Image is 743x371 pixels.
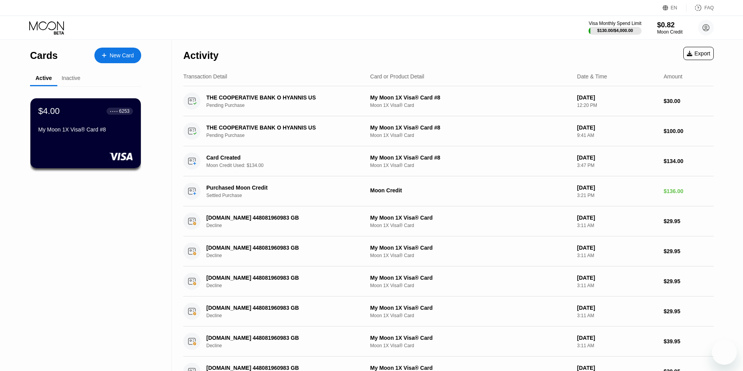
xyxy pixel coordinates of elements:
[119,108,129,114] div: 6253
[30,98,141,168] div: $4.00● ● ● ●6253My Moon 1X Visa® Card #8
[577,245,658,251] div: [DATE]
[206,313,369,318] div: Decline
[663,248,714,254] div: $29.95
[577,154,658,161] div: [DATE]
[370,94,571,101] div: My Moon 1X Visa® Card #8
[183,176,714,206] div: Purchased Moon CreditSettled PurchaseMoon Credit[DATE]3:21 PM$136.00
[206,163,369,168] div: Moon Credit Used: $134.00
[30,50,58,61] div: Cards
[577,185,658,191] div: [DATE]
[183,146,714,176] div: Card CreatedMoon Credit Used: $134.00My Moon 1X Visa® Card #8Moon 1X Visa® Card[DATE]3:47 PM$134.00
[663,73,682,80] div: Amount
[597,28,633,33] div: $130.00 / $4,000.00
[206,283,369,288] div: Decline
[657,29,683,35] div: Moon Credit
[370,283,571,288] div: Moon 1X Visa® Card
[370,305,571,311] div: My Moon 1X Visa® Card
[657,21,683,35] div: $0.82Moon Credit
[577,313,658,318] div: 3:11 AM
[370,343,571,348] div: Moon 1X Visa® Card
[94,48,141,63] div: New Card
[577,223,658,228] div: 3:11 AM
[370,245,571,251] div: My Moon 1X Visa® Card
[183,266,714,296] div: [DOMAIN_NAME] 448081960983 GBDeclineMy Moon 1X Visa® CardMoon 1X Visa® Card[DATE]3:11 AM$29.95
[663,98,714,104] div: $30.00
[589,21,641,26] div: Visa Monthly Spend Limit
[370,103,571,108] div: Moon 1X Visa® Card
[577,335,658,341] div: [DATE]
[206,94,358,101] div: THE COOPERATIVE BANK O HYANNIS US
[35,75,52,81] div: Active
[663,128,714,134] div: $100.00
[370,365,571,371] div: My Moon 1X Visa® Card
[370,335,571,341] div: My Moon 1X Visa® Card
[577,103,658,108] div: 12:20 PM
[683,47,714,60] div: Export
[370,124,571,131] div: My Moon 1X Visa® Card #8
[577,365,658,371] div: [DATE]
[206,365,358,371] div: [DOMAIN_NAME] 448081960983 GB
[206,275,358,281] div: [DOMAIN_NAME] 448081960983 GB
[183,296,714,327] div: [DOMAIN_NAME] 448081960983 GBDeclineMy Moon 1X Visa® CardMoon 1X Visa® Card[DATE]3:11 AM$29.95
[577,133,658,138] div: 9:41 AM
[577,73,607,80] div: Date & Time
[206,103,369,108] div: Pending Purchase
[206,215,358,221] div: [DOMAIN_NAME] 448081960983 GB
[663,218,714,224] div: $29.95
[577,124,658,131] div: [DATE]
[370,154,571,161] div: My Moon 1X Visa® Card #8
[704,5,714,11] div: FAQ
[206,335,358,341] div: [DOMAIN_NAME] 448081960983 GB
[663,188,714,194] div: $136.00
[577,275,658,281] div: [DATE]
[657,21,683,29] div: $0.82
[370,133,571,138] div: Moon 1X Visa® Card
[206,193,369,198] div: Settled Purchase
[206,185,358,191] div: Purchased Moon Credit
[62,75,80,81] div: Inactive
[183,86,714,116] div: THE COOPERATIVE BANK O HYANNIS USPending PurchaseMy Moon 1X Visa® Card #8Moon 1X Visa® Card[DATE]...
[370,223,571,228] div: Moon 1X Visa® Card
[206,305,358,311] div: [DOMAIN_NAME] 448081960983 GB
[206,124,358,131] div: THE COOPERATIVE BANK O HYANNIS US
[577,94,658,101] div: [DATE]
[206,223,369,228] div: Decline
[577,253,658,258] div: 3:11 AM
[663,338,714,344] div: $39.95
[577,283,658,288] div: 3:11 AM
[577,193,658,198] div: 3:21 PM
[370,163,571,168] div: Moon 1X Visa® Card
[663,308,714,314] div: $29.95
[577,305,658,311] div: [DATE]
[663,278,714,284] div: $29.95
[183,327,714,357] div: [DOMAIN_NAME] 448081960983 GBDeclineMy Moon 1X Visa® CardMoon 1X Visa® Card[DATE]3:11 AM$39.95
[370,73,424,80] div: Card or Product Detail
[370,187,571,193] div: Moon Credit
[183,73,227,80] div: Transaction Detail
[206,133,369,138] div: Pending Purchase
[110,52,134,59] div: New Card
[577,163,658,168] div: 3:47 PM
[712,340,737,365] iframe: Button to launch messaging window
[183,116,714,146] div: THE COOPERATIVE BANK O HYANNIS USPending PurchaseMy Moon 1X Visa® Card #8Moon 1X Visa® Card[DATE]...
[663,4,686,12] div: EN
[671,5,677,11] div: EN
[577,215,658,221] div: [DATE]
[370,313,571,318] div: Moon 1X Visa® Card
[687,50,710,57] div: Export
[370,253,571,258] div: Moon 1X Visa® Card
[183,206,714,236] div: [DOMAIN_NAME] 448081960983 GBDeclineMy Moon 1X Visa® CardMoon 1X Visa® Card[DATE]3:11 AM$29.95
[663,158,714,164] div: $134.00
[206,253,369,258] div: Decline
[370,275,571,281] div: My Moon 1X Visa® Card
[370,215,571,221] div: My Moon 1X Visa® Card
[686,4,714,12] div: FAQ
[183,236,714,266] div: [DOMAIN_NAME] 448081960983 GBDeclineMy Moon 1X Visa® CardMoon 1X Visa® Card[DATE]3:11 AM$29.95
[206,154,358,161] div: Card Created
[183,50,218,61] div: Activity
[38,106,60,116] div: $4.00
[206,343,369,348] div: Decline
[38,126,133,133] div: My Moon 1X Visa® Card #8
